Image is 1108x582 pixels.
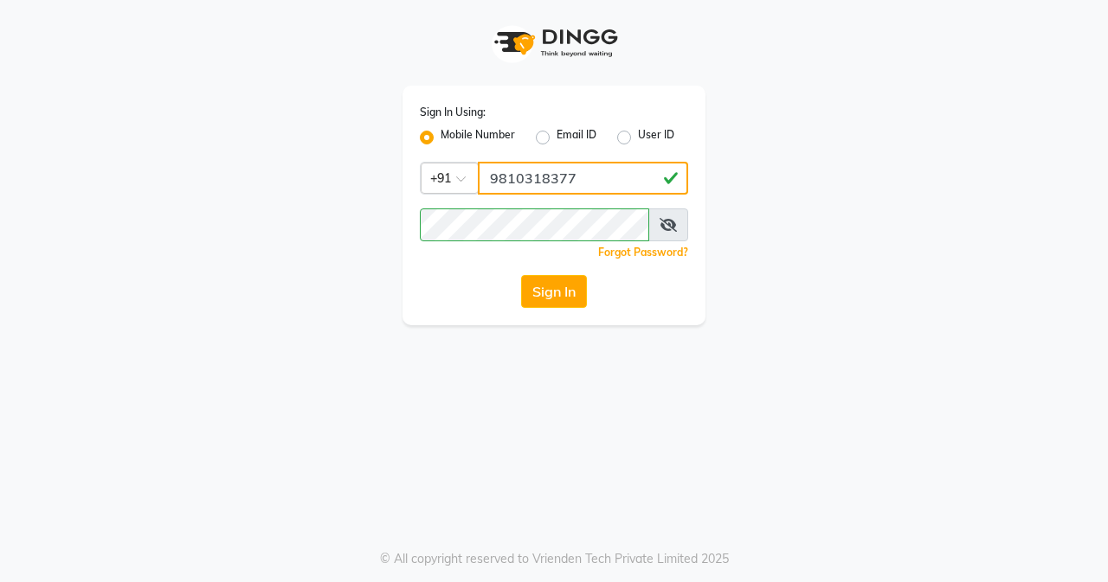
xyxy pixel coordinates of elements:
label: User ID [638,127,674,148]
button: Sign In [521,275,587,308]
label: Email ID [557,127,596,148]
input: Username [420,208,649,241]
input: Username [478,162,688,195]
label: Sign In Using: [420,105,486,120]
img: logo1.svg [485,17,623,68]
a: Forgot Password? [598,246,688,259]
label: Mobile Number [441,127,515,148]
